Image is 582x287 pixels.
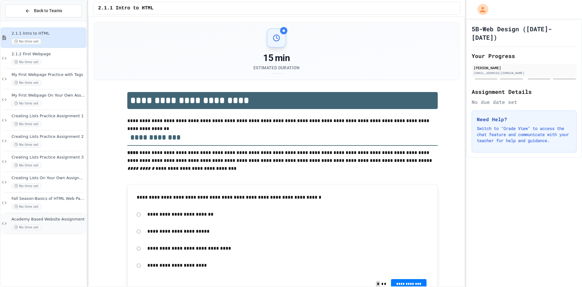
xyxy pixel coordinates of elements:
div: [PERSON_NAME] [473,65,575,70]
div: Estimated Duration [253,65,299,71]
span: No time set [12,80,41,86]
h3: Need Help? [477,116,571,123]
div: My Account [471,2,490,16]
p: Switch to "Grade View" to access the chat feature and communicate with your teacher for help and ... [477,125,571,144]
button: Back to Teams [5,4,82,17]
span: Academy Based Website Assignment [12,217,85,222]
span: Creating Lists Practice Assignment 3 [12,155,85,160]
span: No time set [12,39,41,44]
h2: Assignment Details [472,87,577,96]
span: Back to Teams [34,8,62,14]
span: Creating Lists Practice Assignment 2 [12,134,85,139]
div: 15 min [253,53,299,63]
span: No time set [12,204,41,210]
span: Fall Season-Basics of HTML Web Page Assignment [12,196,85,201]
span: 2.1.1 Intro to HTML [12,31,85,36]
span: No time set [12,224,41,230]
div: [EMAIL_ADDRESS][DOMAIN_NAME] [473,71,575,75]
div: No due date set [472,98,577,106]
span: My First Webpage On Your Own Assignment [12,93,85,98]
span: No time set [12,101,41,106]
span: Creating Lists Practice Assignment 1 [12,114,85,119]
span: 2.1.1 Intro to HTML [98,5,153,12]
h1: 5B-Web Design ([DATE]-[DATE]) [472,25,577,42]
span: My First Webpage Practice with Tags [12,72,85,77]
span: Creating Lists On Your Own Assignment [12,176,85,181]
span: No time set [12,142,41,148]
span: 2.1.2 First Webpage [12,52,85,57]
span: No time set [12,121,41,127]
span: No time set [12,59,41,65]
span: No time set [12,183,41,189]
h2: Your Progress [472,52,577,60]
span: No time set [12,162,41,168]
